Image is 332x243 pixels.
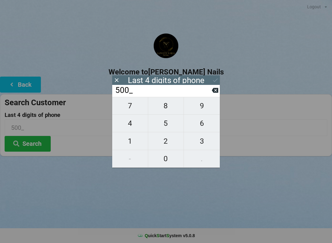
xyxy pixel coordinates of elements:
span: 8 [148,99,184,112]
button: 2 [148,132,184,150]
span: 1 [112,135,148,148]
button: 8 [148,97,184,115]
span: 9 [184,99,220,112]
button: 6 [184,115,220,132]
span: 0 [148,152,184,165]
button: 7 [112,97,148,115]
span: 5 [148,117,184,130]
button: 4 [112,115,148,132]
button: 0 [148,150,184,168]
button: 9 [184,97,220,115]
span: 3 [184,135,220,148]
span: 2 [148,135,184,148]
span: 7 [112,99,148,112]
span: 6 [184,117,220,130]
button: 3 [184,132,220,150]
button: 1 [112,132,148,150]
div: Last 4 digits of phone [128,77,204,83]
span: 4 [112,117,148,130]
button: 5 [148,115,184,132]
